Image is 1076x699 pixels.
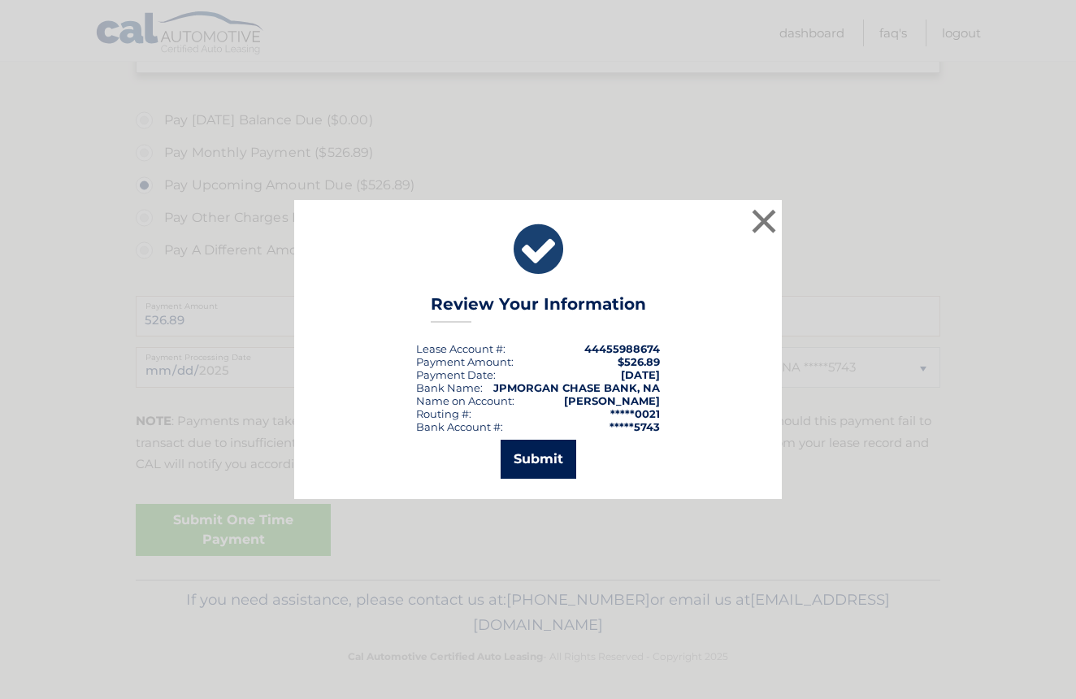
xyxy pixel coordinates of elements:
[416,368,493,381] span: Payment Date
[584,342,660,355] strong: 44455988674
[564,394,660,407] strong: [PERSON_NAME]
[416,394,514,407] div: Name on Account:
[416,381,483,394] div: Bank Name:
[493,381,660,394] strong: JPMORGAN CHASE BANK, NA
[501,440,576,479] button: Submit
[416,368,496,381] div: :
[748,205,780,237] button: ×
[416,407,471,420] div: Routing #:
[621,368,660,381] span: [DATE]
[431,294,646,323] h3: Review Your Information
[416,420,503,433] div: Bank Account #:
[416,342,505,355] div: Lease Account #:
[416,355,514,368] div: Payment Amount:
[618,355,660,368] span: $526.89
